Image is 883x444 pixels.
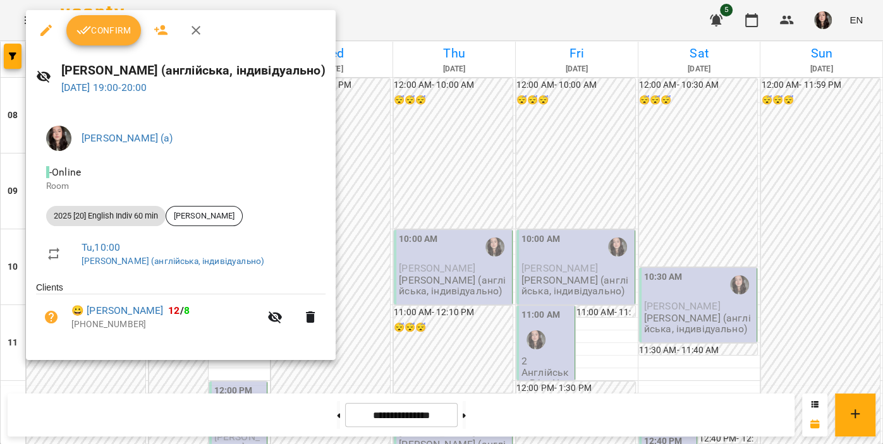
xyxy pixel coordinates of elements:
span: - Online [46,166,83,178]
button: Unpaid. Bill the attendance? [36,302,66,332]
h6: [PERSON_NAME] (англійська, індивідуально) [61,61,326,80]
a: [PERSON_NAME] (англійська, індивідуально) [82,256,264,266]
a: Tu , 10:00 [82,241,120,253]
b: / [168,304,190,316]
ul: Clients [36,281,326,344]
span: 2025 [20] English Indiv 60 min [46,210,166,222]
a: [DATE] 19:00-20:00 [61,81,147,93]
span: 8 [184,304,190,316]
a: 😀 [PERSON_NAME] [71,303,163,318]
button: Confirm [66,15,141,45]
a: [PERSON_NAME] (а) [82,132,173,144]
div: [PERSON_NAME] [166,206,243,226]
span: 12 [168,304,180,316]
span: Confirm [76,23,131,38]
p: [PHONE_NUMBER] [71,318,260,331]
span: [PERSON_NAME] [166,210,242,222]
img: 1a20daea8e9f27e67610e88fbdc8bd8e.jpg [46,126,71,151]
p: Room [46,180,315,193]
